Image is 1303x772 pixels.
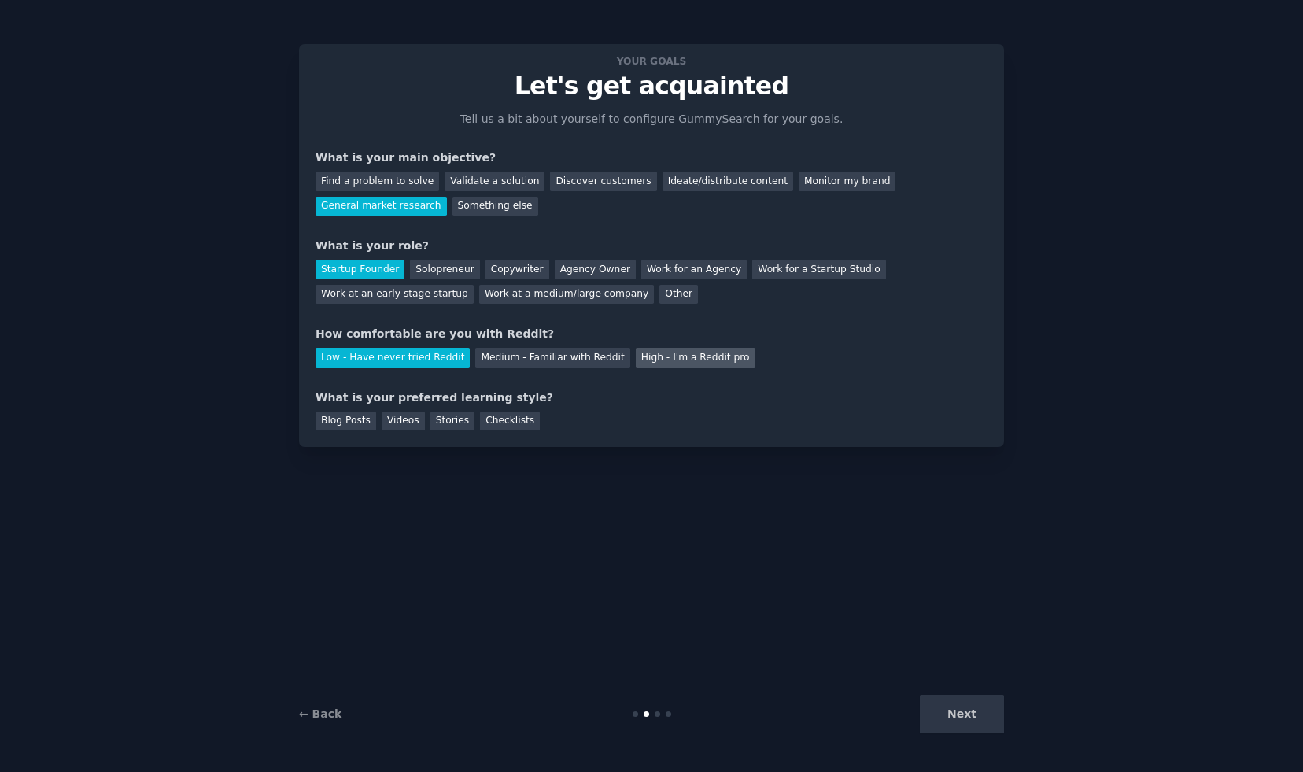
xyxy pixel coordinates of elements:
div: How comfortable are you with Reddit? [316,326,987,342]
div: Videos [382,412,425,431]
div: Copywriter [485,260,549,279]
p: Let's get acquainted [316,72,987,100]
div: Blog Posts [316,412,376,431]
div: Other [659,285,698,305]
div: What is your main objective? [316,150,987,166]
div: Low - Have never tried Reddit [316,348,470,368]
div: What is your preferred learning style? [316,390,987,406]
div: Validate a solution [445,172,544,191]
div: Startup Founder [316,260,404,279]
div: What is your role? [316,238,987,254]
div: Work for a Startup Studio [752,260,885,279]
div: Checklists [480,412,540,431]
span: Your goals [614,53,689,69]
div: Medium - Familiar with Reddit [475,348,629,368]
div: General market research [316,197,447,216]
a: ← Back [299,707,341,720]
div: Work for an Agency [641,260,747,279]
div: Something else [452,197,538,216]
div: High - I'm a Reddit pro [636,348,755,368]
div: Stories [430,412,474,431]
div: Find a problem to solve [316,172,439,191]
div: Monitor my brand [799,172,895,191]
div: Agency Owner [555,260,636,279]
div: Solopreneur [410,260,479,279]
p: Tell us a bit about yourself to configure GummySearch for your goals. [453,111,850,127]
div: Work at a medium/large company [479,285,654,305]
div: Work at an early stage startup [316,285,474,305]
div: Discover customers [550,172,656,191]
div: Ideate/distribute content [663,172,793,191]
